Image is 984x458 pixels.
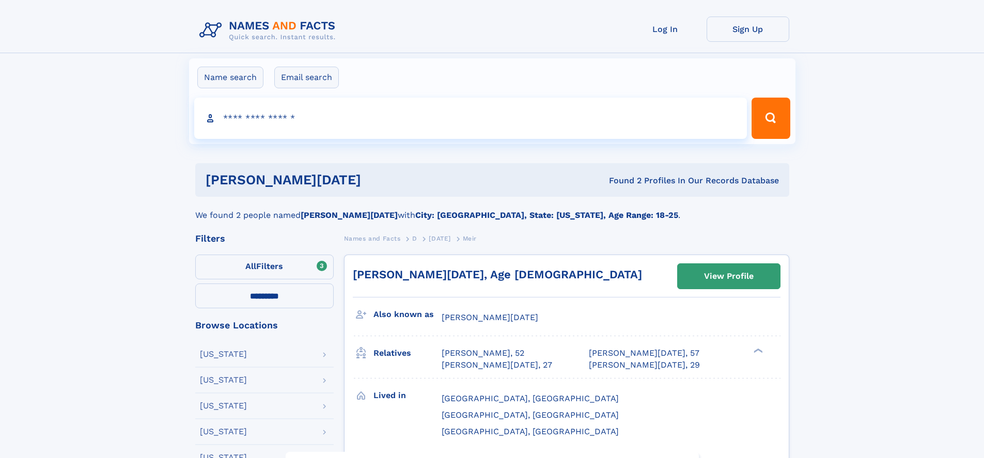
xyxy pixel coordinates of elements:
[589,359,700,371] a: [PERSON_NAME][DATE], 29
[442,410,619,420] span: [GEOGRAPHIC_DATA], [GEOGRAPHIC_DATA]
[301,210,398,220] b: [PERSON_NAME][DATE]
[485,175,779,186] div: Found 2 Profiles In Our Records Database
[429,232,451,245] a: [DATE]
[463,235,477,242] span: Meir
[707,17,789,42] a: Sign Up
[373,344,442,362] h3: Relatives
[197,67,263,88] label: Name search
[429,235,451,242] span: [DATE]
[442,359,552,371] a: [PERSON_NAME][DATE], 27
[206,173,485,186] h1: [PERSON_NAME][DATE]
[442,427,619,436] span: [GEOGRAPHIC_DATA], [GEOGRAPHIC_DATA]
[195,197,789,222] div: We found 2 people named with .
[353,268,642,281] a: [PERSON_NAME][DATE], Age [DEMOGRAPHIC_DATA]
[751,348,763,354] div: ❯
[274,67,339,88] label: Email search
[589,348,699,359] a: [PERSON_NAME][DATE], 57
[412,235,417,242] span: D
[200,428,247,436] div: [US_STATE]
[195,234,334,243] div: Filters
[195,17,344,44] img: Logo Names and Facts
[194,98,747,139] input: search input
[442,312,538,322] span: [PERSON_NAME][DATE]
[200,402,247,410] div: [US_STATE]
[624,17,707,42] a: Log In
[704,264,754,288] div: View Profile
[200,376,247,384] div: [US_STATE]
[442,348,524,359] a: [PERSON_NAME], 52
[344,232,401,245] a: Names and Facts
[752,98,790,139] button: Search Button
[373,306,442,323] h3: Also known as
[415,210,678,220] b: City: [GEOGRAPHIC_DATA], State: [US_STATE], Age Range: 18-25
[442,393,619,403] span: [GEOGRAPHIC_DATA], [GEOGRAPHIC_DATA]
[195,255,334,279] label: Filters
[373,387,442,404] h3: Lived in
[195,321,334,330] div: Browse Locations
[412,232,417,245] a: D
[678,264,780,289] a: View Profile
[200,350,247,358] div: [US_STATE]
[245,261,256,271] span: All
